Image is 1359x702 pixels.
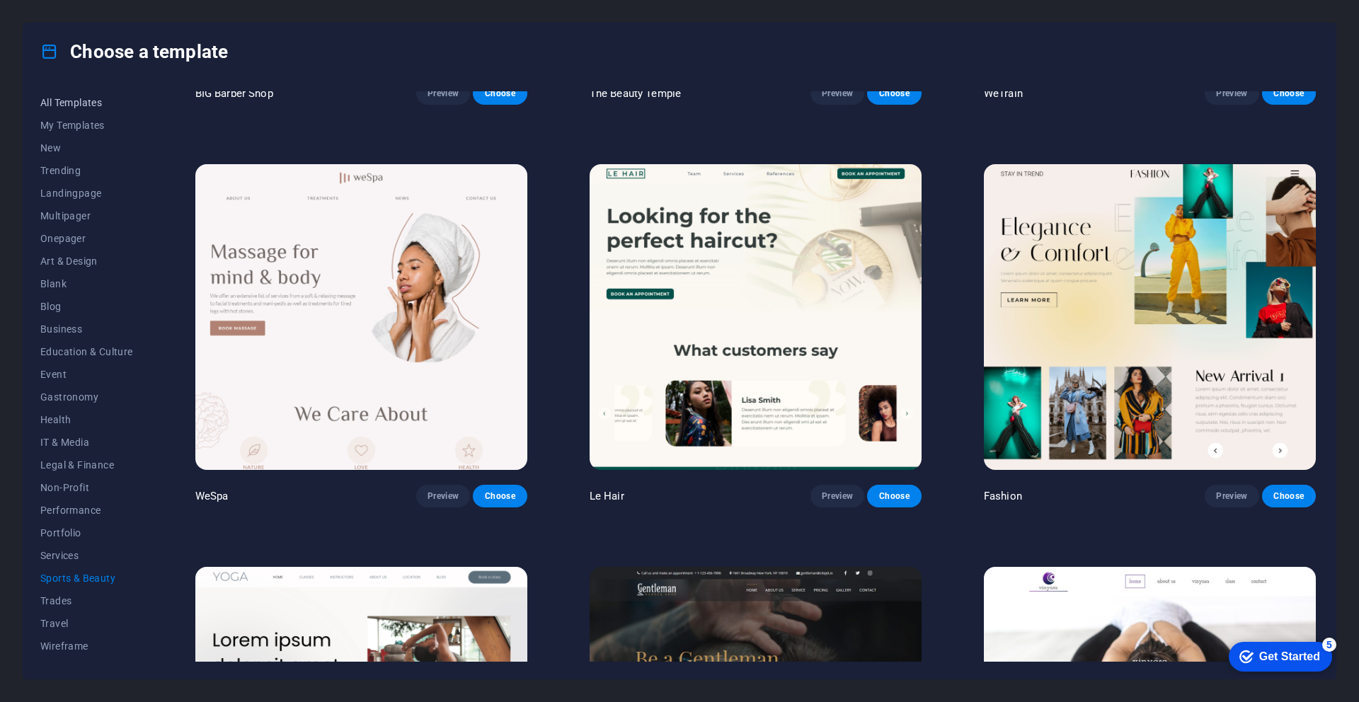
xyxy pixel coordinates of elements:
[40,522,133,544] button: Portfolio
[1205,82,1258,105] button: Preview
[40,210,133,221] span: Multipager
[1262,485,1316,507] button: Choose
[878,490,910,502] span: Choose
[40,295,133,318] button: Blog
[40,544,133,567] button: Services
[40,618,133,629] span: Travel
[40,323,133,335] span: Business
[1273,490,1304,502] span: Choose
[40,595,133,606] span: Trades
[40,459,133,471] span: Legal & Finance
[40,205,133,227] button: Multipager
[40,369,133,380] span: Event
[590,489,624,503] p: Le Hair
[428,490,459,502] span: Preview
[40,91,133,114] button: All Templates
[40,408,133,431] button: Health
[40,391,133,403] span: Gastronomy
[40,159,133,182] button: Trending
[40,188,133,199] span: Landingpage
[40,414,133,425] span: Health
[40,318,133,340] button: Business
[984,489,1022,503] p: Fashion
[40,505,133,516] span: Performance
[40,386,133,408] button: Gastronomy
[822,490,853,502] span: Preview
[40,233,133,244] span: Onepager
[416,485,470,507] button: Preview
[40,567,133,589] button: Sports & Beauty
[40,437,133,448] span: IT & Media
[590,86,681,100] p: The Beauty Temple
[1216,490,1247,502] span: Preview
[40,640,133,652] span: Wireframe
[195,86,273,100] p: BIG Barber Shop
[40,454,133,476] button: Legal & Finance
[40,97,133,108] span: All Templates
[1216,88,1247,99] span: Preview
[40,476,133,499] button: Non-Profit
[484,490,515,502] span: Choose
[1262,82,1316,105] button: Choose
[40,142,133,154] span: New
[40,550,133,561] span: Services
[878,88,910,99] span: Choose
[428,88,459,99] span: Preview
[40,137,133,159] button: New
[40,589,133,612] button: Trades
[590,164,922,470] img: Le Hair
[40,635,133,657] button: Wireframe
[40,340,133,363] button: Education & Culture
[822,88,853,99] span: Preview
[40,250,133,272] button: Art & Design
[40,278,133,289] span: Blank
[40,227,133,250] button: Onepager
[40,255,133,267] span: Art & Design
[40,527,133,539] span: Portfolio
[984,86,1023,100] p: WeTrain
[40,572,133,584] span: Sports & Beauty
[40,499,133,522] button: Performance
[40,182,133,205] button: Landingpage
[195,489,229,503] p: WeSpa
[810,82,864,105] button: Preview
[40,120,133,131] span: My Templates
[1273,88,1304,99] span: Choose
[867,82,921,105] button: Choose
[40,301,133,312] span: Blog
[40,165,133,176] span: Trending
[867,485,921,507] button: Choose
[984,164,1316,470] img: Fashion
[1205,485,1258,507] button: Preview
[105,3,119,17] div: 5
[40,612,133,635] button: Travel
[40,346,133,357] span: Education & Culture
[40,114,133,137] button: My Templates
[473,82,527,105] button: Choose
[484,88,515,99] span: Choose
[42,16,103,28] div: Get Started
[40,482,133,493] span: Non-Profit
[11,7,115,37] div: Get Started 5 items remaining, 0% complete
[40,363,133,386] button: Event
[40,272,133,295] button: Blank
[810,485,864,507] button: Preview
[40,431,133,454] button: IT & Media
[195,164,527,470] img: WeSpa
[416,82,470,105] button: Preview
[473,485,527,507] button: Choose
[40,40,228,63] h4: Choose a template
